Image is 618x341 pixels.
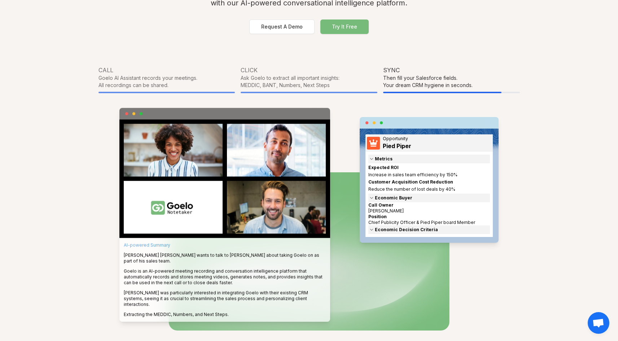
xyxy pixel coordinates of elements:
div: Economic Decision Criteria [368,225,490,234]
div: [PERSON_NAME] [PERSON_NAME] wants to talk to [PERSON_NAME] about taking Goelo on as part of his s... [124,252,326,264]
div: Call Owner [368,202,490,208]
img: Chevron Down [370,156,373,162]
div: Position [368,214,490,220]
img: Chevron Down [370,195,373,201]
div: Pied Piper [383,142,411,150]
div: Economic Buyer [368,194,490,202]
div: Goelo is an AI-powered meeting recording and conversation intelligence platform that automaticall... [124,268,326,286]
div: Metrics [368,155,490,163]
div: MEDDIC, BANT, Numbers, Next Steps [241,82,377,89]
button: Request A Demo [249,20,315,34]
div: Goelo AI Assistant records your meetings. [98,74,235,82]
div: Extracting the MEDDIC, Numbers, and Next Steps. [124,312,326,318]
div: AI-powered Summary [124,242,326,248]
div: Ask Goelo to extract all important insights: [241,74,377,82]
div: Click [241,66,377,74]
img: Chevron Down [367,137,380,150]
div: Call [98,66,235,74]
button: Try It Free [320,20,369,34]
div: Sync [383,66,520,74]
div: Your dream CRM hygiene in seconds. [383,82,520,89]
div: Reduce the number of lost deals by 40% [368,186,490,192]
div: Customer Acquisition Cost Reduction [368,179,490,185]
div: Expected ROI [368,165,490,170]
div: Increase in sales team efficiency by 150% [368,172,490,178]
div: Open chat [588,312,609,334]
div: Then fill your Salesforce fields. [383,74,520,82]
div: [PERSON_NAME] was particularly interested in integrating Goelo with their existing CRM systems, s... [124,290,326,307]
div: Chief Publicity Officer & Pied Piper board Member [368,220,490,225]
img: Chevron Down [370,227,373,233]
div: [PERSON_NAME] [368,208,490,214]
div: All recordings can be shared. [98,82,235,89]
div: Opportunity [383,136,411,142]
